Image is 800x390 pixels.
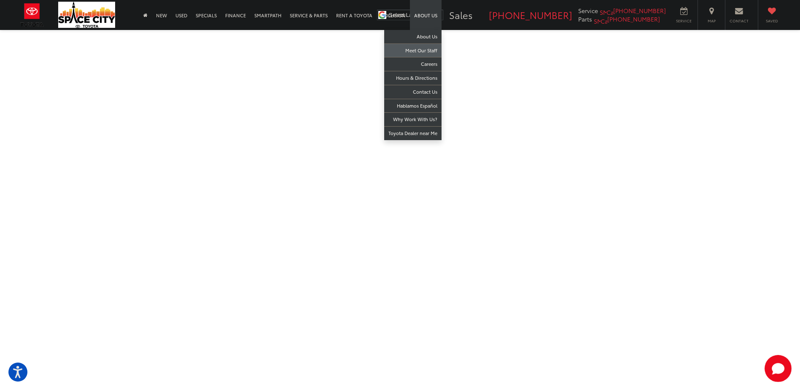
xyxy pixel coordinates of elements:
[730,18,749,24] span: Contact
[384,30,442,44] a: About Us
[762,18,781,24] span: Saved
[606,6,666,15] a: [PHONE_NUMBER]
[449,8,473,22] span: Sales
[384,57,442,71] a: Careers
[674,18,693,24] span: Service
[765,355,792,382] svg: Start Chat
[475,13,482,20] img: SMS: 346-595-7862
[384,99,442,113] a: Hablamos Español
[606,8,613,15] img: Call: 346-595-7897
[578,15,592,23] span: Parts
[384,127,442,140] a: Toyota Dealer near Me
[58,2,115,28] img: Space City Toyota
[601,15,660,23] a: [PHONE_NUMBER]
[601,17,607,24] img: Call: 346-595-7893
[594,17,601,24] img: SMS: 346-595-7893
[489,8,572,22] span: [PHONE_NUMBER]
[578,6,598,15] span: Service
[384,71,442,85] a: Hours & Directions
[600,8,606,15] img: SMS: 346-595-7897
[384,44,442,58] a: Meet Our Staff
[384,85,442,99] a: Contact Us
[702,18,721,24] span: Map
[384,113,442,127] a: Why Work With Us?
[482,13,489,20] img: Call: 346-595-7862
[482,8,572,22] a: [PHONE_NUMBER]
[613,6,666,15] span: [PHONE_NUMBER]
[607,15,660,23] span: [PHONE_NUMBER]
[765,355,792,382] button: Toggle Chat Window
